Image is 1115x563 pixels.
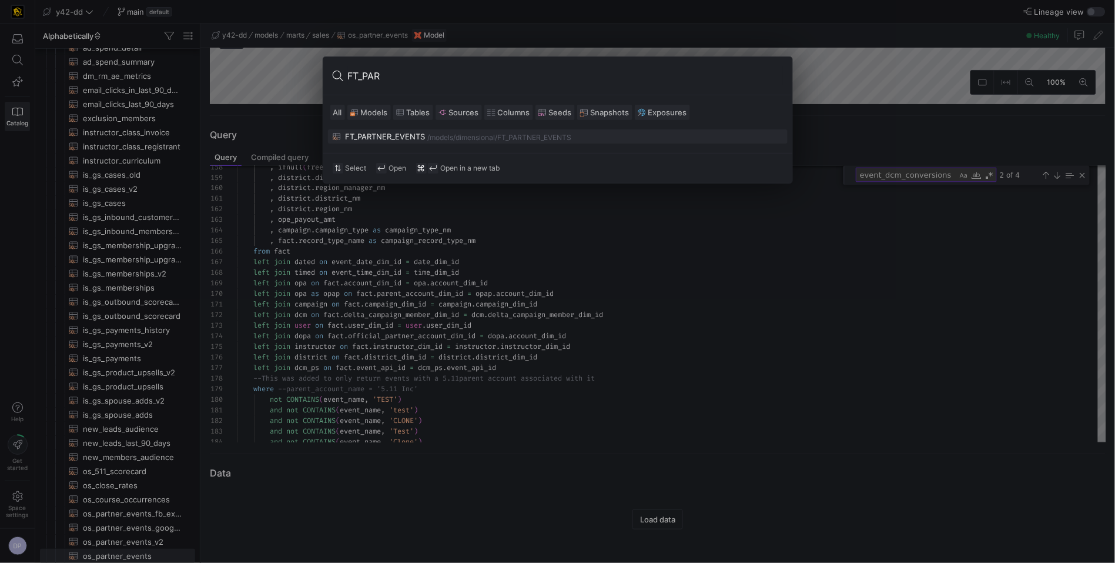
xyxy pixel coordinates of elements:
[330,105,345,120] button: All
[648,108,687,117] span: Exposures
[333,163,367,174] div: Select
[591,108,630,117] span: Snapshots
[535,105,575,120] button: Seeds
[635,105,690,120] button: Exposures
[376,163,407,174] div: Open
[348,66,783,85] input: Search or run a command
[498,108,530,117] span: Columns
[549,108,572,117] span: Seeds
[393,105,433,120] button: Tables
[361,108,388,117] span: Models
[495,134,572,142] div: /FT_PARTNER_EVENTS
[484,105,533,120] button: Columns
[449,108,479,117] span: Sources
[428,134,456,142] div: /models/
[416,163,500,174] div: Open in a new tab
[347,105,391,120] button: Models
[333,108,342,117] span: All
[436,105,482,120] button: Sources
[577,105,632,120] button: Snapshots
[416,163,427,174] span: ⌘
[407,108,430,117] span: Tables
[346,132,426,141] div: FT_PARTNER_EVENTS
[456,134,495,142] div: dimensional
